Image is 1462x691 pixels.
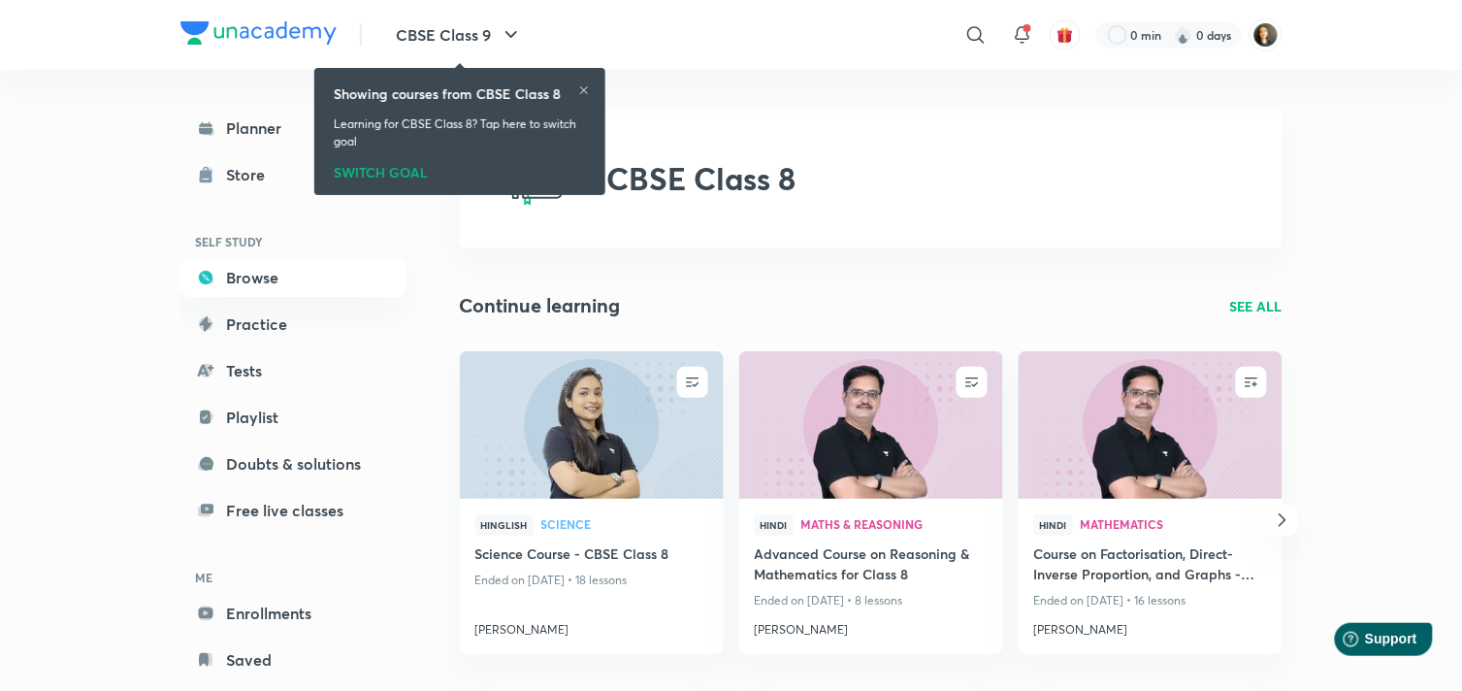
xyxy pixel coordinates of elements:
[180,641,406,679] a: Saved
[385,16,535,54] button: CBSE Class 9
[607,160,796,197] h2: CBSE Class 8
[1081,518,1267,532] a: Mathematics
[180,155,406,194] a: Store
[739,351,1003,499] a: new-thumbnail
[227,163,277,186] div: Store
[1230,296,1283,316] a: SEE ALL
[180,258,406,297] a: Browse
[1016,349,1284,500] img: new-thumbnail
[736,349,1005,500] img: new-thumbnail
[180,305,406,344] a: Practice
[460,291,621,320] h2: Continue learning
[457,349,726,500] img: new-thumbnail
[475,568,708,593] p: Ended on [DATE] • 18 lessons
[1056,26,1074,44] img: avatar
[755,588,988,613] p: Ended on [DATE] • 8 lessons
[755,514,794,536] span: Hindi
[1174,25,1193,45] img: streak
[180,444,406,483] a: Doubts & solutions
[475,543,708,568] a: Science Course - CBSE Class 8
[1034,588,1267,613] p: Ended on [DATE] • 16 lessons
[541,518,708,532] a: Science
[475,514,534,536] span: Hinglish
[1050,19,1081,50] button: avatar
[180,398,406,437] a: Playlist
[1019,351,1283,499] a: new-thumbnail
[180,594,406,633] a: Enrollments
[180,491,406,530] a: Free live classes
[801,518,988,532] a: Maths & Reasoning
[1034,543,1267,588] a: Course on Factorisation, Direct-Inverse Proportion, and Graphs - CBSE Class 8
[180,561,406,594] h6: ME
[460,351,724,499] a: new-thumbnail
[755,543,988,588] a: Advanced Course on Reasoning & Mathematics for Class 8
[1081,518,1267,530] span: Mathematics
[475,613,708,639] a: [PERSON_NAME]
[541,518,708,530] span: Science
[1034,514,1073,536] span: Hindi
[334,115,586,150] p: Learning for CBSE Class 8? Tap here to switch goal
[180,225,406,258] h6: SELF STUDY
[801,518,988,530] span: Maths & Reasoning
[180,21,337,49] a: Company Logo
[180,109,406,148] a: Planner
[755,613,988,639] a: [PERSON_NAME]
[180,351,406,390] a: Tests
[1034,613,1267,639] a: [PERSON_NAME]
[334,158,586,180] div: SWITCH GOAL
[180,21,337,45] img: Company Logo
[1289,615,1441,670] iframe: Help widget launcher
[334,83,561,104] h6: Showing courses from CBSE Class 8
[1250,18,1283,51] img: NARENDER JEET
